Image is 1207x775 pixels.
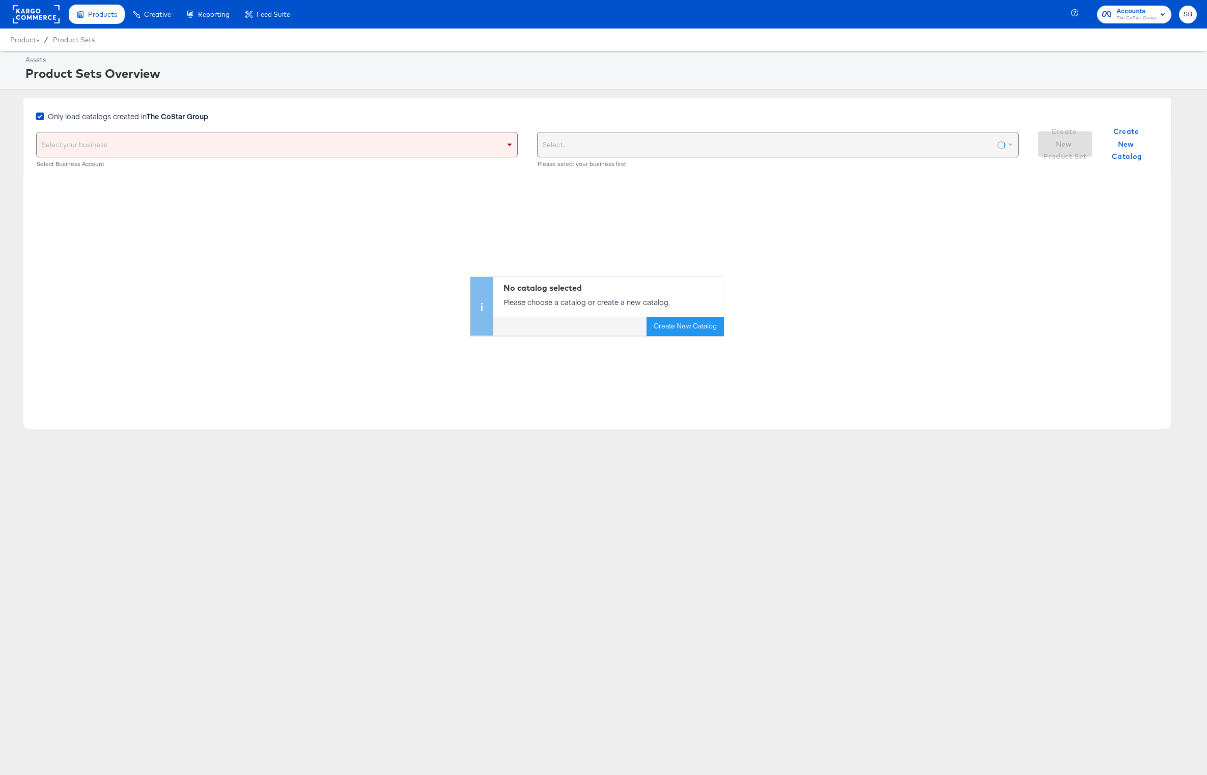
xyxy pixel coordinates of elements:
[1097,6,1171,23] button: AccountsThe CoStar Group
[88,10,117,18] span: Products
[647,317,724,336] button: Create New Catalog
[36,160,518,168] div: Select Business Account
[1100,131,1154,157] button: Create New Catalog
[10,36,39,44] span: Products
[25,55,1194,65] div: Assets
[198,10,230,18] span: Reporting
[147,111,208,121] strong: The CoStar Group
[1116,14,1156,22] span: The CoStar Group
[39,36,53,44] span: /
[1104,125,1150,163] span: Create New Catalog
[37,132,517,157] div: Select your business
[503,297,719,307] p: Please choose a catalog or create a new catalog.
[48,111,208,121] span: Only load catalogs created in
[53,36,95,44] a: Product Sets
[144,10,171,18] span: Creative
[1179,6,1197,23] button: SB
[537,160,1019,168] div: Please select your business first
[1116,6,1156,17] span: Accounts
[538,132,1018,157] div: Select...
[503,282,719,294] div: No catalog selected
[257,10,290,18] span: Feed Suite
[25,65,1194,82] div: Product Sets Overview
[1183,9,1193,20] span: SB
